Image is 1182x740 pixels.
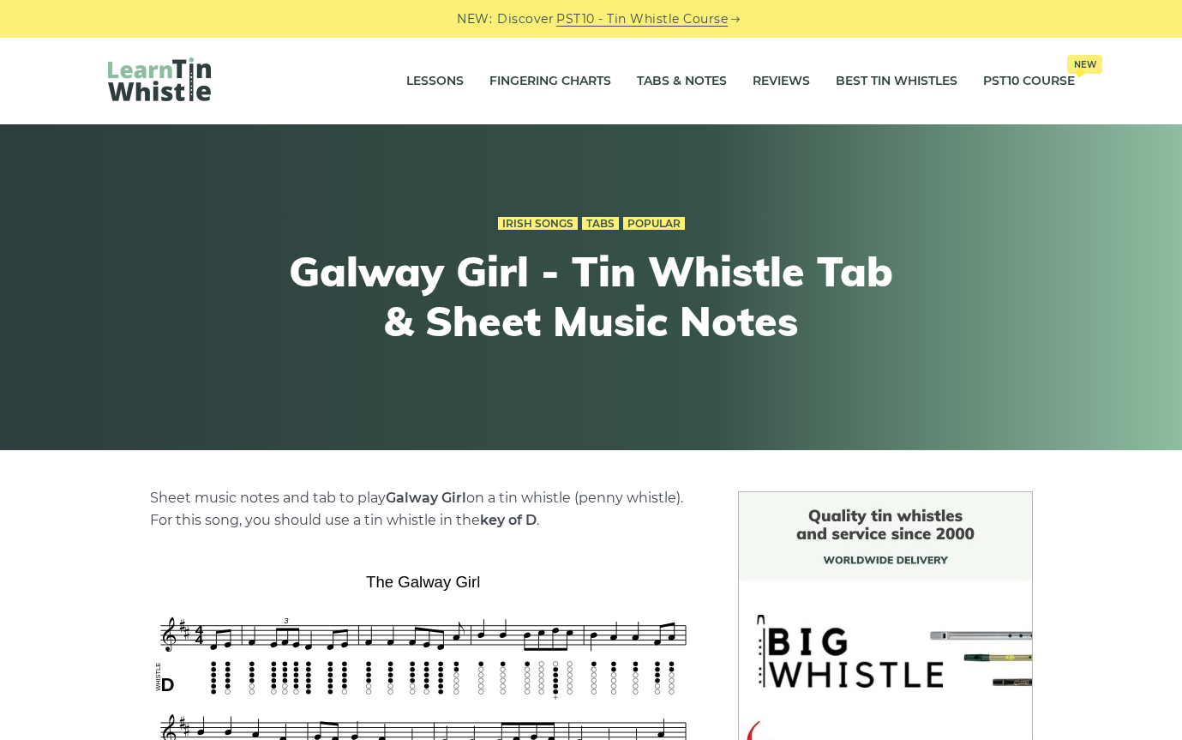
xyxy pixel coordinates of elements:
a: Tabs & Notes [637,60,727,103]
strong: Galway Girl [386,490,466,506]
img: LearnTinWhistle.com [108,57,211,101]
p: Sheet music notes and tab to play on a tin whistle (penny whistle). For this song, you should use... [150,487,697,532]
a: Best Tin Whistles [836,60,957,103]
a: Reviews [753,60,810,103]
a: Popular [623,217,685,231]
a: PST10 CourseNew [983,60,1075,103]
strong: key of D [480,512,537,528]
a: Lessons [406,60,464,103]
h1: Galway Girl - Tin Whistle Tab & Sheet Music Notes [276,247,907,346]
a: Tabs [582,217,619,231]
a: Irish Songs [498,217,578,231]
span: New [1067,55,1102,74]
a: Fingering Charts [489,60,611,103]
